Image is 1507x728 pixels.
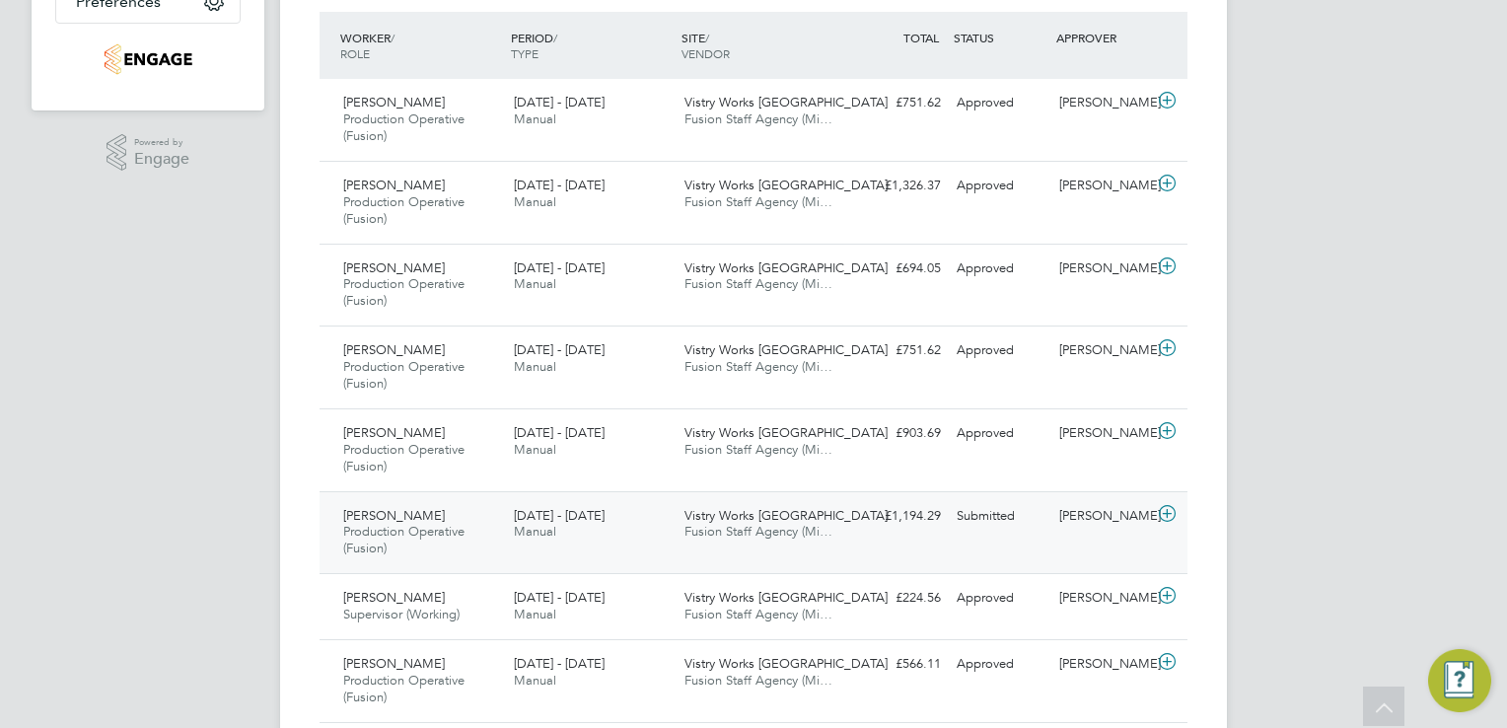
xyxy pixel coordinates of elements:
[684,507,888,524] span: Vistry Works [GEOGRAPHIC_DATA]
[1051,582,1154,615] div: [PERSON_NAME]
[949,582,1051,615] div: Approved
[514,177,605,193] span: [DATE] - [DATE]
[684,655,888,672] span: Vistry Works [GEOGRAPHIC_DATA]
[514,424,605,441] span: [DATE] - [DATE]
[335,20,506,71] div: WORKER
[514,275,556,292] span: Manual
[949,648,1051,681] div: Approved
[343,193,465,227] span: Production Operative (Fusion)
[343,275,465,309] span: Production Operative (Fusion)
[1051,500,1154,533] div: [PERSON_NAME]
[514,441,556,458] span: Manual
[343,177,445,193] span: [PERSON_NAME]
[949,170,1051,202] div: Approved
[514,259,605,276] span: [DATE] - [DATE]
[1051,334,1154,367] div: [PERSON_NAME]
[846,500,949,533] div: £1,194.29
[1051,170,1154,202] div: [PERSON_NAME]
[343,110,465,144] span: Production Operative (Fusion)
[514,523,556,540] span: Manual
[846,582,949,615] div: £224.56
[514,655,605,672] span: [DATE] - [DATE]
[949,417,1051,450] div: Approved
[134,134,189,151] span: Powered by
[684,523,832,540] span: Fusion Staff Agency (Mi…
[514,589,605,606] span: [DATE] - [DATE]
[1051,87,1154,119] div: [PERSON_NAME]
[684,589,888,606] span: Vistry Works [GEOGRAPHIC_DATA]
[684,110,832,127] span: Fusion Staff Agency (Mi…
[684,177,888,193] span: Vistry Works [GEOGRAPHIC_DATA]
[949,334,1051,367] div: Approved
[514,193,556,210] span: Manual
[684,275,832,292] span: Fusion Staff Agency (Mi…
[682,45,730,61] span: VENDOR
[514,507,605,524] span: [DATE] - [DATE]
[684,341,888,358] span: Vistry Works [GEOGRAPHIC_DATA]
[1051,20,1154,55] div: APPROVER
[846,170,949,202] div: £1,326.37
[343,507,445,524] span: [PERSON_NAME]
[684,193,832,210] span: Fusion Staff Agency (Mi…
[104,43,192,75] img: fusionstaff-logo-retina.png
[1051,417,1154,450] div: [PERSON_NAME]
[684,672,832,689] span: Fusion Staff Agency (Mi…
[343,589,445,606] span: [PERSON_NAME]
[343,358,465,392] span: Production Operative (Fusion)
[343,606,460,622] span: Supervisor (Working)
[684,94,888,110] span: Vistry Works [GEOGRAPHIC_DATA]
[55,43,241,75] a: Go to home page
[846,648,949,681] div: £566.11
[1051,253,1154,285] div: [PERSON_NAME]
[514,606,556,622] span: Manual
[514,94,605,110] span: [DATE] - [DATE]
[553,30,557,45] span: /
[684,424,888,441] span: Vistry Works [GEOGRAPHIC_DATA]
[846,87,949,119] div: £751.62
[1428,649,1491,712] button: Engage Resource Center
[343,424,445,441] span: [PERSON_NAME]
[343,523,465,556] span: Production Operative (Fusion)
[949,253,1051,285] div: Approved
[677,20,847,71] div: SITE
[511,45,538,61] span: TYPE
[684,441,832,458] span: Fusion Staff Agency (Mi…
[343,341,445,358] span: [PERSON_NAME]
[514,341,605,358] span: [DATE] - [DATE]
[134,151,189,168] span: Engage
[903,30,939,45] span: TOTAL
[343,672,465,705] span: Production Operative (Fusion)
[846,417,949,450] div: £903.69
[684,259,888,276] span: Vistry Works [GEOGRAPHIC_DATA]
[107,134,190,172] a: Powered byEngage
[343,94,445,110] span: [PERSON_NAME]
[506,20,677,71] div: PERIOD
[684,358,832,375] span: Fusion Staff Agency (Mi…
[1051,648,1154,681] div: [PERSON_NAME]
[949,20,1051,55] div: STATUS
[514,110,556,127] span: Manual
[343,259,445,276] span: [PERSON_NAME]
[343,441,465,474] span: Production Operative (Fusion)
[705,30,709,45] span: /
[514,358,556,375] span: Manual
[391,30,395,45] span: /
[684,606,832,622] span: Fusion Staff Agency (Mi…
[343,655,445,672] span: [PERSON_NAME]
[846,334,949,367] div: £751.62
[949,87,1051,119] div: Approved
[846,253,949,285] div: £694.05
[949,500,1051,533] div: Submitted
[514,672,556,689] span: Manual
[340,45,370,61] span: ROLE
